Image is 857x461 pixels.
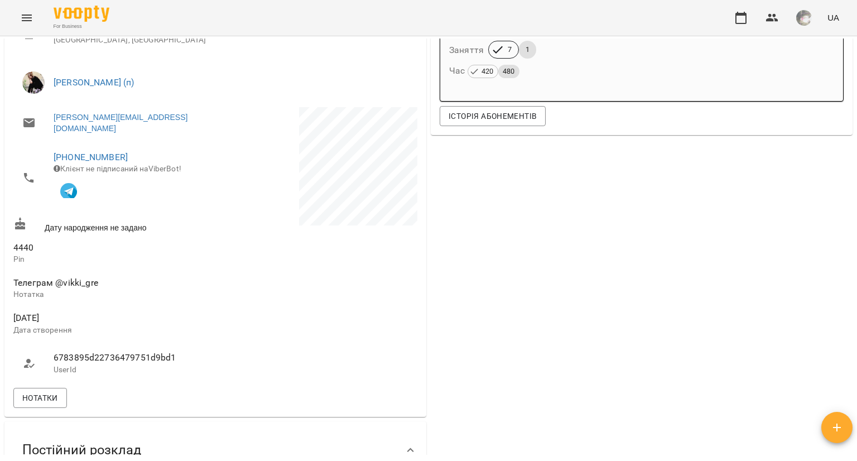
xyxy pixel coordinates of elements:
p: [GEOGRAPHIC_DATA], [GEOGRAPHIC_DATA] [54,35,408,46]
button: Menu [13,4,40,31]
span: [DATE] [13,311,213,325]
a: [PERSON_NAME][EMAIL_ADDRESS][DOMAIN_NAME] [54,112,204,134]
span: For Business [54,23,109,30]
img: Voopty Logo [54,6,109,22]
span: 420 [477,65,498,78]
span: Телеграм @vikki_gre [13,277,98,288]
img: Telegram [60,183,77,200]
div: Дату народження не задано [11,215,215,236]
span: Постійний розклад [22,441,141,459]
span: 480 [498,65,519,78]
span: 1 [519,45,536,55]
h6: Заняття [449,42,484,58]
span: Нотатки [22,391,58,405]
p: Дата створення [13,325,213,336]
button: Клієнт підписаний на VooptyBot [54,175,84,205]
a: [PHONE_NUMBER] [54,152,128,162]
span: UA [827,12,839,23]
span: Історія абонементів [449,109,537,123]
span: 6783895d22736479751d9bd1 [54,351,204,364]
button: Нотатки [13,388,67,408]
span: 7 [501,45,518,55]
button: UA [823,7,844,28]
img: e3906ac1da6b2fc8356eee26edbd6dfe.jpg [796,10,812,26]
span: 4440 [13,241,213,254]
span: Клієнт не підписаний на ViberBot! [54,164,181,173]
button: Історія абонементів [440,106,546,126]
p: Pin [13,254,213,265]
p: UserId [54,364,204,376]
img: Софія Рачинська (п) [22,71,45,94]
p: Нотатка [13,289,213,300]
h6: Час [449,63,519,79]
a: [PERSON_NAME] (п) [54,77,134,88]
